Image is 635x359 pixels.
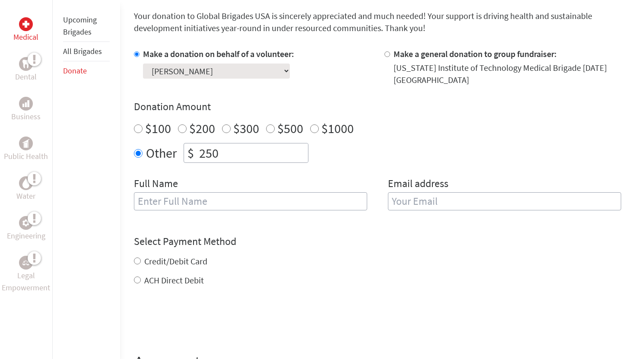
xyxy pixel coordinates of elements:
label: Email address [388,177,448,192]
h4: Donation Amount [134,100,621,114]
label: Make a donation on behalf of a volunteer: [143,48,294,59]
img: Water [22,178,29,188]
li: All Brigades [63,42,110,61]
p: Legal Empowerment [2,270,51,294]
a: MedicalMedical [13,17,38,43]
a: BusinessBusiness [11,97,41,123]
div: Engineering [19,216,33,230]
label: Full Name [134,177,178,192]
a: Upcoming Brigades [63,15,97,37]
label: $100 [145,120,171,137]
label: $200 [189,120,215,137]
div: Legal Empowerment [19,256,33,270]
div: Dental [19,57,33,71]
p: Public Health [4,150,48,162]
img: Dental [22,60,29,68]
label: $300 [233,120,259,137]
label: $1000 [321,120,354,137]
p: Your donation to Global Brigades USA is sincerely appreciated and much needed! Your support is dr... [134,10,621,34]
li: Upcoming Brigades [63,10,110,42]
label: $500 [277,120,303,137]
label: ACH Direct Debit [144,275,204,286]
input: Your Email [388,192,621,210]
h4: Select Payment Method [134,235,621,248]
label: Make a general donation to group fundraiser: [394,48,557,59]
div: $ [184,143,197,162]
div: Public Health [19,137,33,150]
a: All Brigades [63,46,102,56]
div: Water [19,176,33,190]
div: Medical [19,17,33,31]
a: Public HealthPublic Health [4,137,48,162]
p: Water [16,190,35,202]
a: EngineeringEngineering [7,216,45,242]
img: Legal Empowerment [22,260,29,265]
label: Other [146,143,177,163]
a: DentalDental [15,57,37,83]
p: Medical [13,31,38,43]
img: Medical [22,21,29,28]
iframe: reCAPTCHA [134,304,265,337]
li: Donate [63,61,110,80]
p: Dental [15,71,37,83]
a: Legal EmpowermentLegal Empowerment [2,256,51,294]
p: Engineering [7,230,45,242]
input: Enter Amount [197,143,308,162]
p: Business [11,111,41,123]
a: WaterWater [16,176,35,202]
img: Engineering [22,219,29,226]
img: Public Health [22,139,29,148]
div: [US_STATE] Institute of Technology Medical Brigade [DATE] [GEOGRAPHIC_DATA] [394,62,621,86]
div: Business [19,97,33,111]
img: Business [22,100,29,107]
label: Credit/Debit Card [144,256,207,267]
input: Enter Full Name [134,192,367,210]
a: Donate [63,66,87,76]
